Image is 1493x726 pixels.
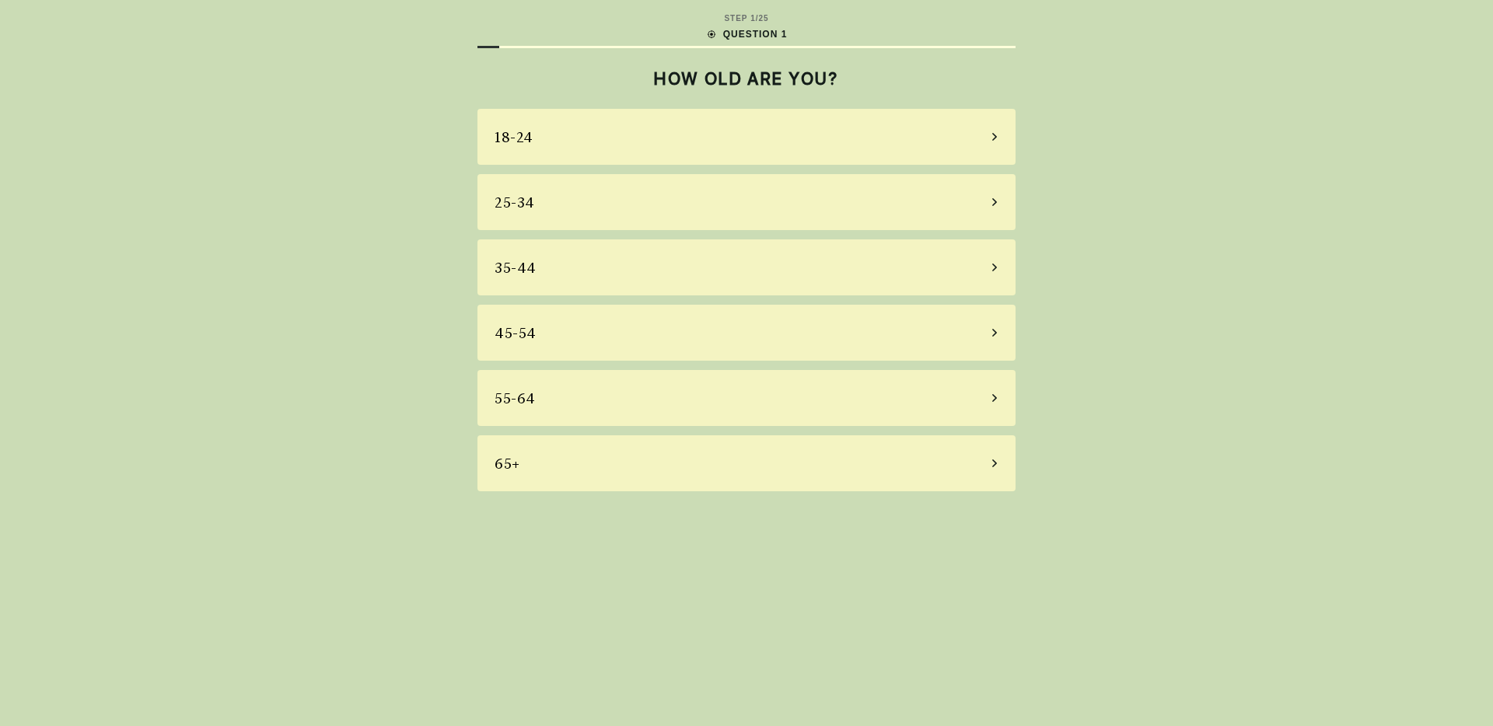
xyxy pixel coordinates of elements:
[495,323,537,344] div: 45-54
[477,68,1016,89] h2: HOW OLD ARE YOU?
[495,192,535,213] div: 25-34
[495,388,536,409] div: 55-64
[495,453,520,474] div: 65+
[495,257,537,278] div: 35-44
[724,12,768,24] div: STEP 1 / 25
[706,27,788,41] div: QUESTION 1
[495,127,533,148] div: 18-24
